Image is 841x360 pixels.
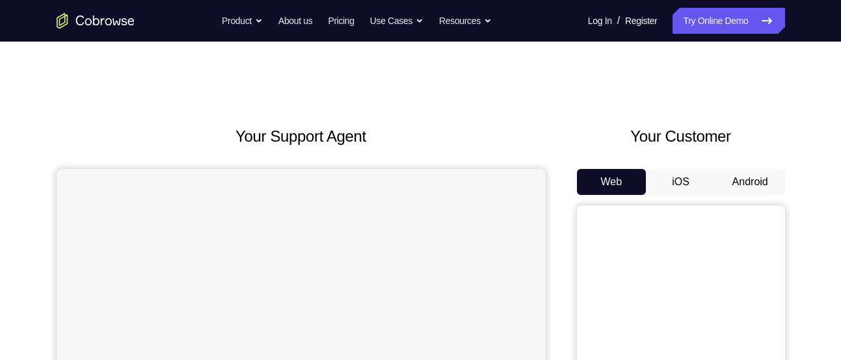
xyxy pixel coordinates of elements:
button: Use Cases [370,8,423,34]
button: Product [222,8,263,34]
button: Android [715,169,785,195]
a: About us [278,8,312,34]
button: Resources [439,8,492,34]
a: Pricing [328,8,354,34]
a: Log In [588,8,612,34]
a: Register [625,8,657,34]
span: / [617,13,620,29]
button: Web [577,169,647,195]
a: Go to the home page [57,13,135,29]
a: Try Online Demo [673,8,784,34]
h2: Your Support Agent [57,125,546,148]
button: iOS [646,169,715,195]
h2: Your Customer [577,125,785,148]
